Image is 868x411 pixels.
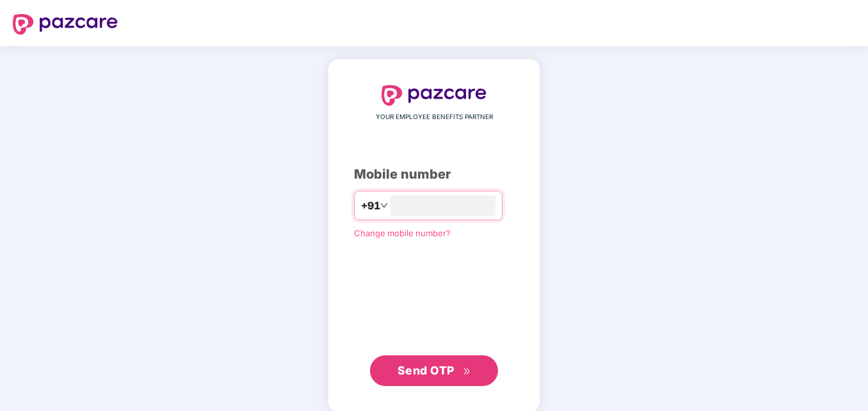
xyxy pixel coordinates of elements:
[13,14,118,35] img: logo
[382,85,486,106] img: logo
[361,198,380,214] span: +91
[370,355,498,386] button: Send OTPdouble-right
[354,165,514,184] div: Mobile number
[376,112,493,122] span: YOUR EMPLOYEE BENEFITS PARTNER
[354,228,451,238] a: Change mobile number?
[398,364,454,377] span: Send OTP
[380,202,388,209] span: down
[463,367,471,376] span: double-right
